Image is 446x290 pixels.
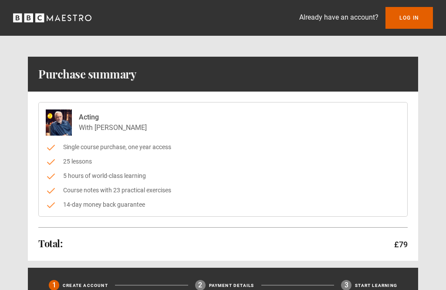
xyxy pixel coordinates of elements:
[394,239,408,250] p: £79
[46,186,400,195] li: Course notes with 23 practical exercises
[79,123,147,133] p: With [PERSON_NAME]
[46,171,400,181] li: 5 hours of world-class learning
[355,282,397,289] p: Start learning
[79,112,147,123] p: Acting
[46,157,400,166] li: 25 lessons
[46,143,400,152] li: Single course purchase, one year access
[385,7,433,29] a: Log In
[13,11,91,24] svg: BBC Maestro
[299,12,378,23] p: Already have an account?
[63,282,108,289] p: Create Account
[38,67,136,81] h1: Purchase summary
[38,238,62,249] h2: Total:
[46,200,400,209] li: 14-day money back guarantee
[209,282,254,289] p: Payment details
